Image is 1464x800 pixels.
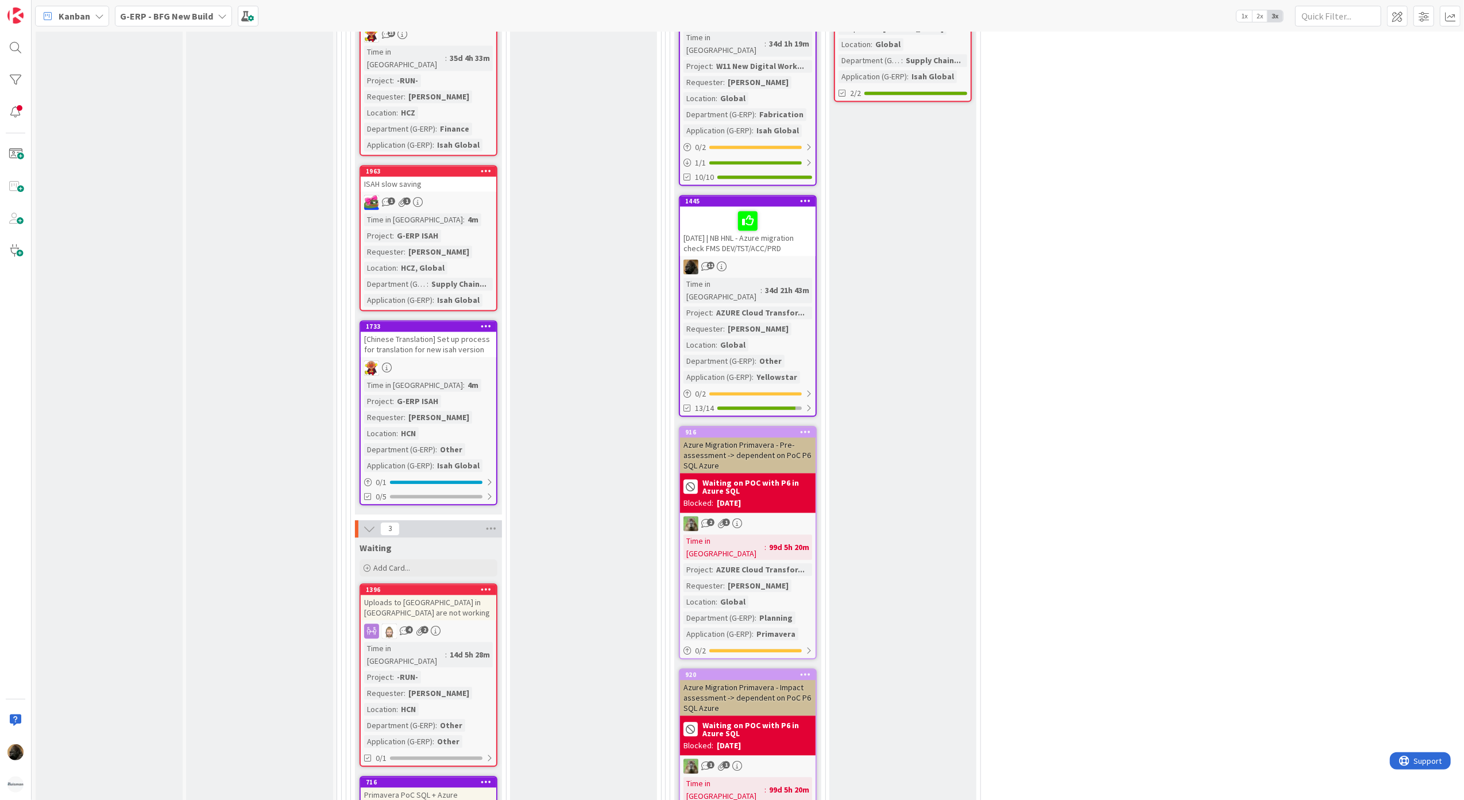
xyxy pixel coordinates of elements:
[725,579,791,592] div: [PERSON_NAME]
[695,157,706,169] span: 1 / 1
[364,278,427,290] div: Department (G-ERP)
[428,278,489,290] div: Supply Chain...
[361,176,496,191] div: ISAH slow saving
[716,339,717,351] span: :
[683,563,712,576] div: Project
[680,427,816,437] div: 916
[465,379,481,391] div: 4m
[755,108,756,121] span: :
[839,54,901,67] div: Department (G-ERP)
[396,427,398,440] span: :
[7,744,24,760] img: ND
[396,703,398,716] span: :
[712,60,713,72] span: :
[683,355,755,367] div: Department (G-ERP)
[680,670,816,716] div: 920Azure Migration Primavera - Impact assessment -> dependent on PoC P6 SQL Azure
[903,54,964,67] div: Supply Chain...
[376,491,387,503] span: 0/5
[707,761,714,768] span: 1
[465,213,481,226] div: 4m
[683,339,716,351] div: Location
[361,195,496,210] div: JK
[404,90,405,103] span: :
[396,106,398,119] span: :
[24,2,52,16] span: Support
[120,10,213,22] b: G-ERP - BFG New Build
[434,139,482,151] div: Isah Global
[364,90,404,103] div: Requester
[361,624,496,639] div: Rv
[683,595,716,608] div: Location
[680,156,816,170] div: 1/1
[683,76,723,89] div: Requester
[707,261,714,269] span: 11
[364,379,463,391] div: Time in [GEOGRAPHIC_DATA]
[361,475,496,490] div: 0/1
[405,687,472,699] div: [PERSON_NAME]
[445,52,447,64] span: :
[685,428,816,436] div: 916
[712,306,713,319] span: :
[392,74,394,87] span: :
[59,9,90,23] span: Kanban
[683,371,752,383] div: Application (G-ERP)
[695,171,714,183] span: 10/10
[683,579,723,592] div: Requester
[361,166,496,176] div: 1963
[725,322,791,335] div: [PERSON_NAME]
[695,388,706,400] span: 0 / 2
[364,360,379,375] img: LC
[405,626,413,633] span: 4
[382,624,397,639] img: Rv
[723,322,725,335] span: :
[839,70,907,83] div: Application (G-ERP)
[1268,10,1283,22] span: 3x
[361,777,496,787] div: 716
[683,60,712,72] div: Project
[396,261,398,274] span: :
[712,563,713,576] span: :
[723,761,730,768] span: 1
[364,459,432,472] div: Application (G-ERP)
[364,395,392,407] div: Project
[432,294,434,306] span: :
[723,579,725,592] span: :
[680,670,816,680] div: 920
[376,752,387,764] span: 0/1
[717,92,748,105] div: Global
[445,648,447,661] span: :
[434,735,462,748] div: Other
[421,626,428,633] span: 2
[766,541,812,553] div: 99d 5h 20m
[364,195,379,210] img: JK
[685,197,816,205] div: 1445
[766,37,812,50] div: 34d 1h 19m
[754,628,798,640] div: Primavera
[432,459,434,472] span: :
[392,395,394,407] span: :
[380,522,400,536] span: 3
[394,395,441,407] div: G-ERP ISAH
[7,7,24,24] img: Visit kanbanzone.com
[361,595,496,620] div: Uploads to [GEOGRAPHIC_DATA] in [GEOGRAPHIC_DATA] are not working
[364,687,404,699] div: Requester
[752,628,754,640] span: :
[695,402,714,414] span: 13/14
[683,108,755,121] div: Department (G-ERP)
[680,516,816,531] div: TT
[435,443,437,456] span: :
[437,443,465,456] div: Other
[680,437,816,473] div: Azure Migration Primavera - Pre-assessment -> dependent on PoC P6 SQL Azure
[680,644,816,658] div: 0/2
[364,27,379,42] img: LC
[707,518,714,526] span: 2
[364,735,432,748] div: Application (G-ERP)
[437,122,472,135] div: Finance
[364,122,435,135] div: Department (G-ERP)
[394,671,421,683] div: -RUN-
[754,371,800,383] div: Yellowstar
[766,783,812,796] div: 99d 5h 20m
[901,54,903,67] span: :
[683,124,752,137] div: Application (G-ERP)
[717,339,748,351] div: Global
